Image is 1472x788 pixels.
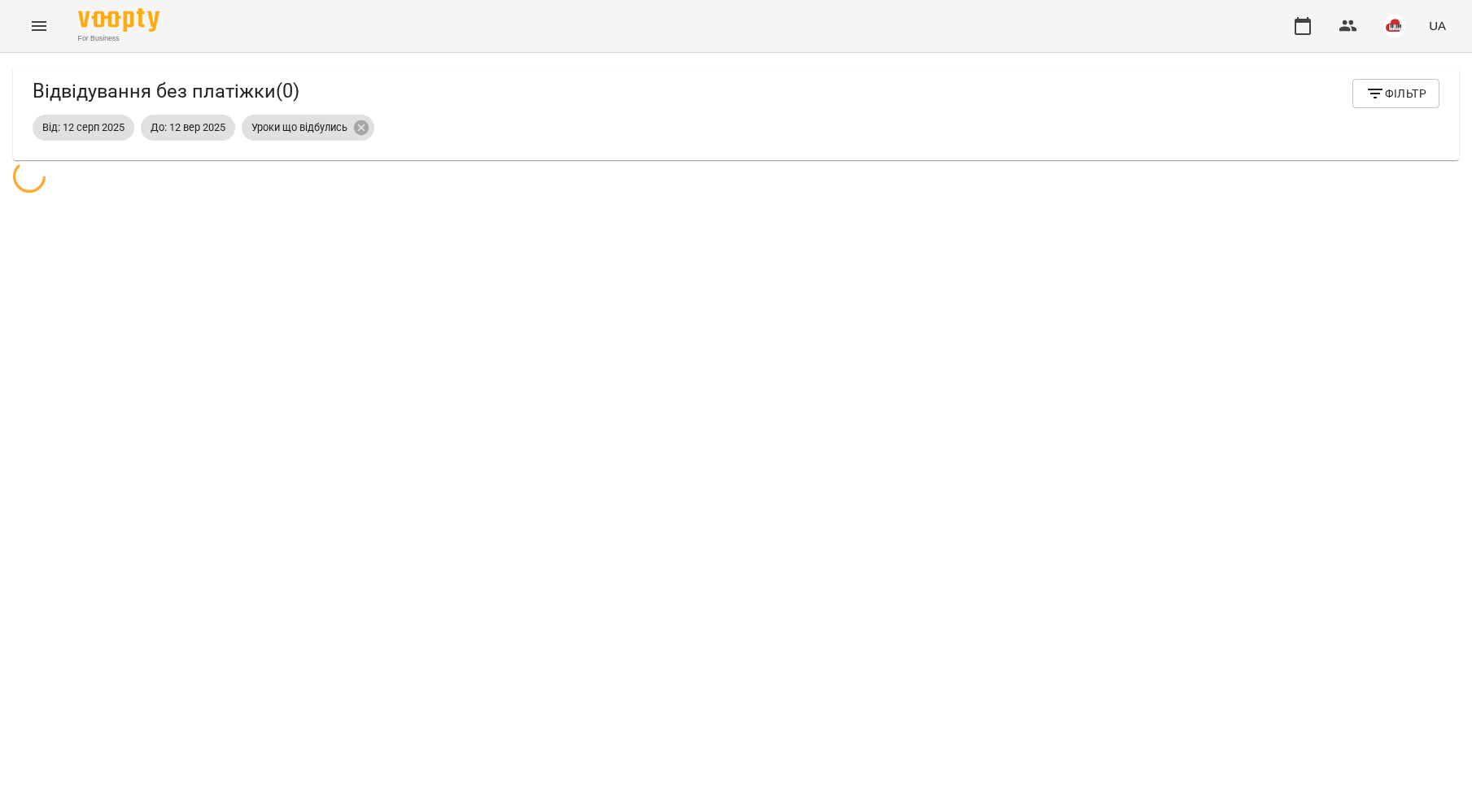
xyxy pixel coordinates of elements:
[1429,17,1446,34] span: UA
[78,33,159,44] span: For Business
[1352,79,1439,108] button: Фільтр
[20,7,59,46] button: Menu
[33,79,299,104] h5: Відвідування без платіжки ( 0 )
[242,120,357,135] span: Уроки що відбулись
[141,120,235,135] span: До: 12 вер 2025
[1365,84,1426,103] span: Фільтр
[1383,15,1406,37] img: 42377b0de29e0fb1f7aad4b12e1980f7.jpeg
[242,115,374,141] div: Уроки що відбулись
[33,120,134,135] span: Від: 12 серп 2025
[1422,11,1452,41] button: UA
[78,8,159,32] img: Voopty Logo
